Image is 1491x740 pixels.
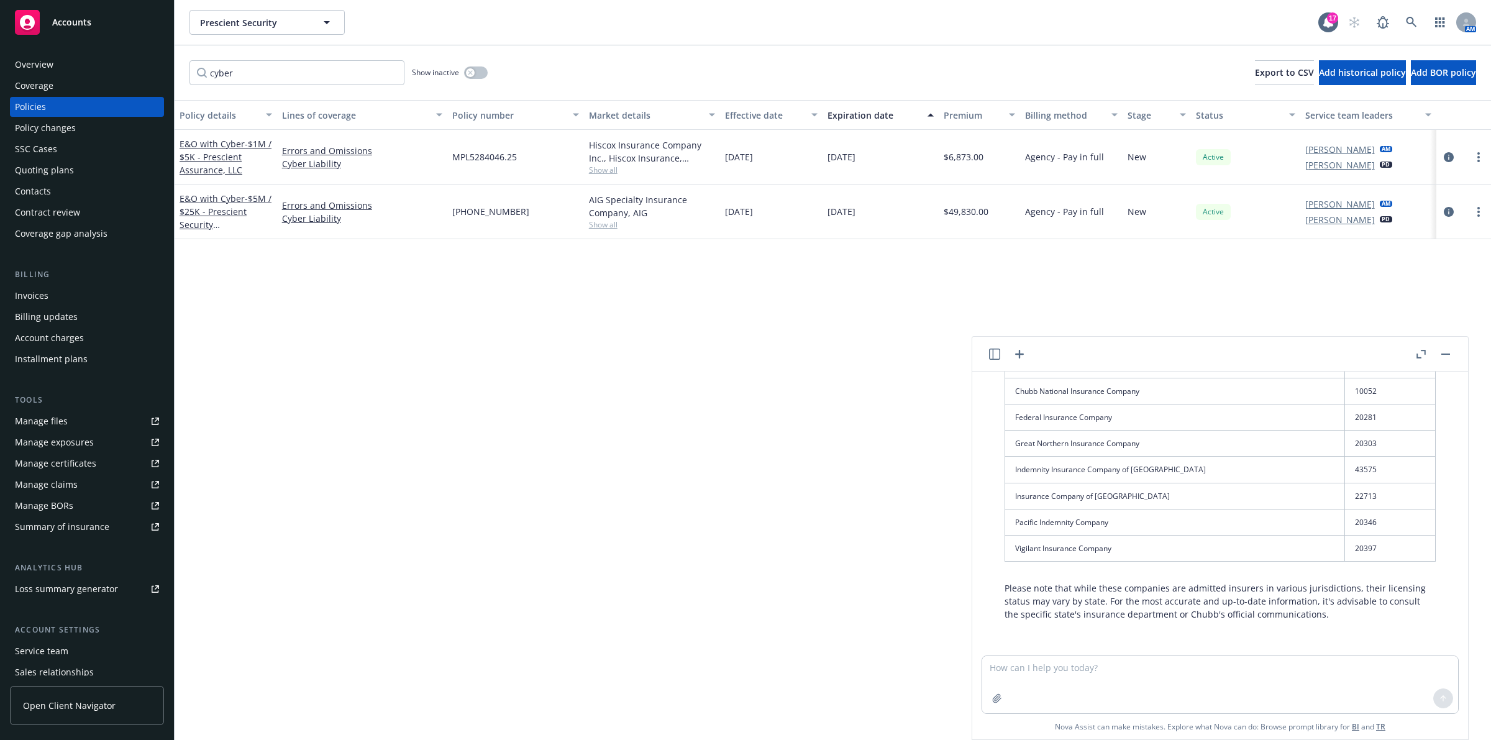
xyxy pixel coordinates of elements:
[1441,150,1456,165] a: circleInformation
[939,100,1021,130] button: Premium
[15,307,78,327] div: Billing updates
[1005,509,1345,535] td: Pacific Indemnity Company
[1025,109,1104,122] div: Billing method
[180,109,258,122] div: Policy details
[1319,60,1406,85] button: Add historical policy
[725,109,804,122] div: Effective date
[1342,10,1367,35] a: Start snowing
[1428,10,1452,35] a: Switch app
[10,268,164,281] div: Billing
[452,109,565,122] div: Policy number
[15,349,88,369] div: Installment plans
[589,109,702,122] div: Market details
[1411,60,1476,85] button: Add BOR policy
[1005,535,1345,561] td: Vigilant Insurance Company
[10,224,164,244] a: Coverage gap analysis
[1471,204,1486,219] a: more
[584,100,721,130] button: Market details
[823,100,939,130] button: Expiration date
[282,144,442,157] a: Errors and Omissions
[15,328,84,348] div: Account charges
[180,138,271,176] span: - $1M / $5K - Prescient Assurance, LLC
[10,662,164,682] a: Sales relationships
[180,138,271,176] a: E&O with Cyber
[452,150,517,163] span: MPL5284046.25
[1345,431,1436,457] td: 20303
[10,579,164,599] a: Loss summary generator
[977,714,1463,739] span: Nova Assist can make mistakes. Explore what Nova can do: Browse prompt library for and
[15,662,94,682] div: Sales relationships
[944,205,988,218] span: $49,830.00
[10,328,164,348] a: Account charges
[1399,10,1424,35] a: Search
[189,60,404,85] input: Filter by keyword...
[1305,198,1375,211] a: [PERSON_NAME]
[10,624,164,636] div: Account settings
[1005,404,1345,431] td: Federal Insurance Company
[15,496,73,516] div: Manage BORs
[10,641,164,661] a: Service team
[944,109,1002,122] div: Premium
[15,411,68,431] div: Manage files
[10,307,164,327] a: Billing updates
[1305,109,1418,122] div: Service team leaders
[1025,150,1104,163] span: Agency - Pay in full
[1370,10,1395,35] a: Report a Bug
[828,109,920,122] div: Expiration date
[589,193,716,219] div: AIG Specialty Insurance Company, AIG
[1376,721,1385,732] a: TR
[15,97,46,117] div: Policies
[1345,457,1436,483] td: 43575
[282,109,429,122] div: Lines of coverage
[10,432,164,452] a: Manage exposures
[10,475,164,495] a: Manage claims
[1255,66,1314,78] span: Export to CSV
[412,67,459,78] span: Show inactive
[1305,213,1375,226] a: [PERSON_NAME]
[10,118,164,138] a: Policy changes
[15,432,94,452] div: Manage exposures
[589,139,716,165] div: Hiscox Insurance Company Inc., Hiscox Insurance, Amwins
[1005,582,1436,621] p: Please note that while these companies are admitted insurers in various jurisdictions, their lice...
[10,5,164,40] a: Accounts
[944,150,983,163] span: $6,873.00
[1345,483,1436,509] td: 22713
[282,199,442,212] a: Errors and Omissions
[1005,378,1345,404] td: Chubb National Insurance Company
[282,157,442,170] a: Cyber Liability
[15,139,57,159] div: SSC Cases
[10,203,164,222] a: Contract review
[1123,100,1191,130] button: Stage
[447,100,584,130] button: Policy number
[15,286,48,306] div: Invoices
[15,475,78,495] div: Manage claims
[10,76,164,96] a: Coverage
[15,579,118,599] div: Loss summary generator
[10,181,164,201] a: Contacts
[282,212,442,225] a: Cyber Liability
[725,205,753,218] span: [DATE]
[1345,509,1436,535] td: 20346
[10,55,164,75] a: Overview
[15,118,76,138] div: Policy changes
[10,454,164,473] a: Manage certificates
[200,16,308,29] span: Prescient Security
[1305,158,1375,171] a: [PERSON_NAME]
[15,160,74,180] div: Quoting plans
[1005,457,1345,483] td: Indemnity Insurance Company of [GEOGRAPHIC_DATA]
[52,17,91,27] span: Accounts
[15,641,68,661] div: Service team
[828,150,855,163] span: [DATE]
[720,100,823,130] button: Effective date
[1327,12,1338,24] div: 17
[15,181,51,201] div: Contacts
[10,394,164,406] div: Tools
[15,454,96,473] div: Manage certificates
[1128,150,1146,163] span: New
[1191,100,1300,130] button: Status
[1305,143,1375,156] a: [PERSON_NAME]
[1255,60,1314,85] button: Export to CSV
[452,205,529,218] span: [PHONE_NUMBER]
[175,100,277,130] button: Policy details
